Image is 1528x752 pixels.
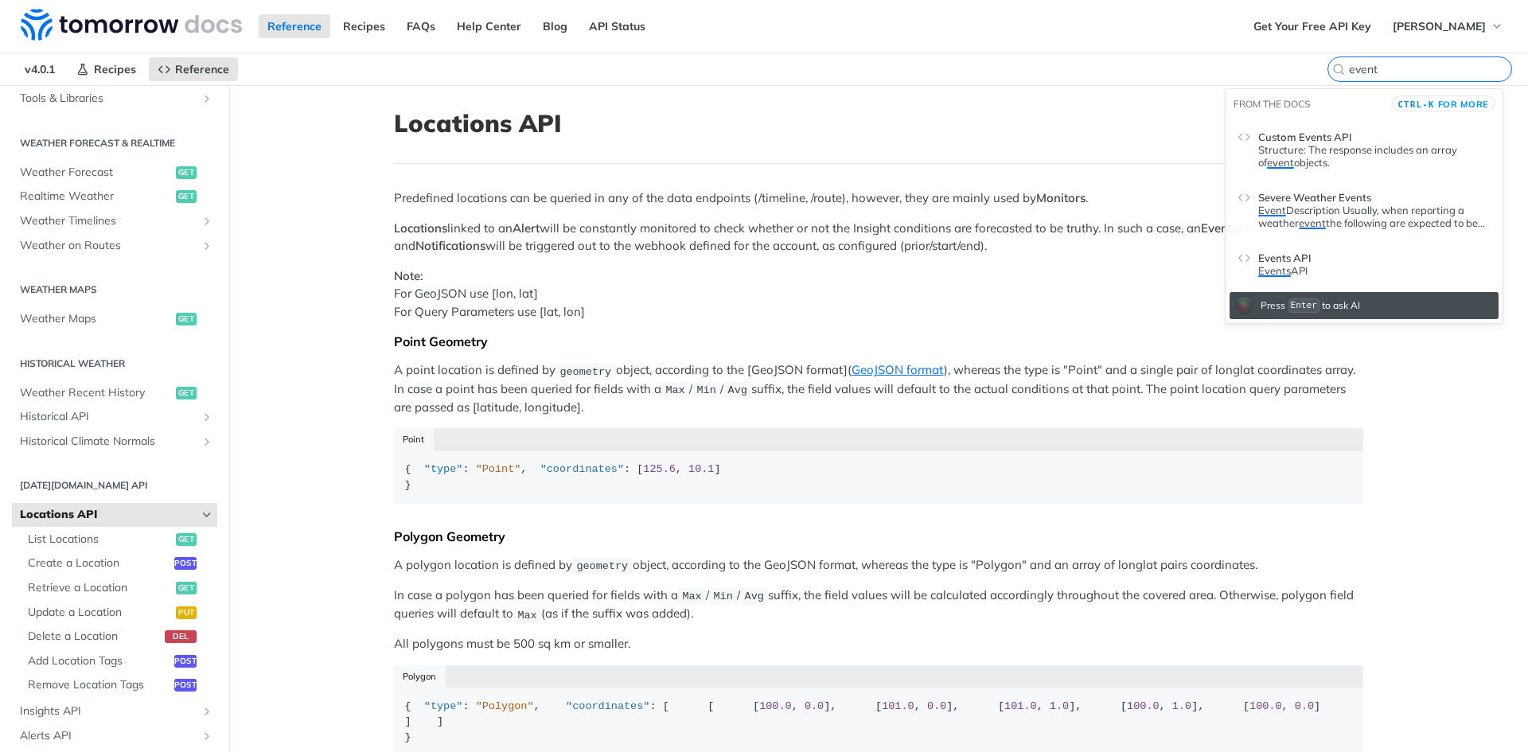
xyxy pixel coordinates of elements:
a: Weather Mapsget [12,307,217,331]
button: CTRL-Kfor more [1392,95,1495,111]
a: Weather TimelinesShow subpages for Weather Timelines [12,209,217,233]
button: Show subpages for Historical Climate Normals [201,435,213,448]
a: FAQs [398,14,444,38]
p: For GeoJSON use [lon, lat] For Query Parameters use [lat, lon] [394,267,1363,321]
a: Remove Location Tagspost [20,673,217,697]
strong: Notifications [415,238,485,253]
span: 101.0 [1004,700,1037,712]
span: "type" [424,700,463,712]
button: Hide subpages for Locations API [201,508,213,521]
span: Insights API [20,703,197,719]
p: Structure: The response includes an array of objects. [1258,143,1491,169]
span: get [176,166,197,179]
p: API [1258,264,1491,277]
span: put [176,606,197,619]
span: get [176,190,197,203]
a: Severe Weather EventsEventDescription Usually, when reporting a weathereventthe following are exp... [1230,177,1499,236]
span: event [1299,216,1326,229]
a: Help Center [448,14,530,38]
span: Historical API [20,409,197,425]
a: Locations APIHide subpages for Locations API [12,503,217,527]
p: A polygon location is defined by object, according to the GeoJSON format, whereas the type is "Po... [394,556,1363,575]
span: 0.0 [1295,700,1314,712]
strong: Monitors [1036,190,1086,205]
span: Alerts API [20,728,197,744]
a: Custom Events APIStructure: The response includes an array ofeventobjects. [1230,117,1499,176]
span: [PERSON_NAME] [1393,19,1486,33]
a: Reference [149,57,238,81]
span: "Polygon" [476,700,534,712]
img: Tomorrow.io Weather API Docs [21,9,242,41]
span: 100.0 [759,700,792,712]
span: 1.0 [1172,700,1191,712]
span: Avg [728,384,747,396]
h2: Historical Weather [12,357,217,371]
a: Alerts APIShow subpages for Alerts API [12,724,217,748]
span: post [174,557,197,570]
a: Retrieve a Locationget [20,576,217,600]
span: From the docs [1234,98,1310,110]
div: { : , : [ , ] } [405,462,1353,493]
span: 100.0 [1249,700,1282,712]
div: Severe Weather Events [1258,204,1491,229]
strong: Event [1201,220,1232,236]
span: for more [1438,99,1489,110]
h2: [DATE][DOMAIN_NAME] API [12,478,217,493]
span: Min [713,590,732,602]
span: Realtime Weather [20,189,172,205]
span: Event [1258,204,1286,216]
span: Weather Maps [20,311,172,327]
a: Historical Climate NormalsShow subpages for Historical Climate Normals [12,430,217,454]
span: Min [696,384,715,396]
p: Predefined locations can be queried in any of the data endpoints (/timeline, /route), however, th... [394,189,1363,208]
span: Locations API [20,507,197,523]
div: Custom Events API [1258,143,1491,169]
a: Recipes [334,14,394,38]
span: del [165,630,197,643]
span: "coordinates" [566,700,649,712]
div: Point Geometry [394,333,1363,349]
span: Tools & Libraries [20,91,197,107]
span: get [176,582,197,594]
header: Custom Events API [1258,124,1491,143]
a: Realtime Weatherget [12,185,217,208]
a: Reference [259,14,330,38]
strong: Alert [513,220,540,236]
strong: Locations [394,220,447,236]
a: Insights APIShow subpages for Insights API [12,699,217,723]
button: Show subpages for Alerts API [201,730,213,742]
strong: Note: [394,268,423,283]
button: Show subpages for Weather on Routes [201,240,213,252]
span: Remove Location Tags [28,677,170,693]
span: geometry [559,365,611,377]
span: Weather Forecast [20,165,172,181]
a: Tools & LibrariesShow subpages for Tools & Libraries [12,87,217,111]
span: Events [1258,264,1291,277]
span: 0.0 [927,700,946,712]
svg: Search [1332,63,1345,76]
p: linked to an will be constantly monitored to check whether or not the Insight conditions are fore... [394,220,1363,255]
span: 101.0 [882,700,914,712]
div: Events API [1258,264,1491,277]
a: API Status [580,14,654,38]
span: 1.0 [1050,700,1069,712]
span: Historical Climate Normals [20,434,197,450]
header: Events API [1258,245,1491,264]
span: get [176,533,197,546]
span: 100.0 [1127,700,1160,712]
button: Show subpages for Historical API [201,411,213,423]
span: Reference [175,62,229,76]
span: event [1267,156,1294,169]
span: get [176,313,197,325]
a: Update a Locationput [20,601,217,625]
span: List Locations [28,532,172,547]
span: Update a Location [28,605,172,621]
span: Add Location Tags [28,653,170,669]
span: Retrieve a Location [28,580,172,596]
div: Press to ask AI [1257,294,1364,318]
div: { : , : [ [ [ , ], [ , ], [ , ], [ , ], [ , ] ] ] } [405,699,1353,746]
span: Create a Location [28,555,170,571]
p: In case a polygon has been queried for fields with a / / suffix, the field values will be calcula... [394,586,1363,624]
a: Add Location Tagspost [20,649,217,673]
span: get [176,387,197,399]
